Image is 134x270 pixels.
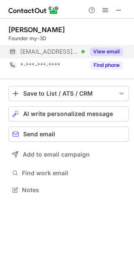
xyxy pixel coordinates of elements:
[8,106,129,121] button: AI write personalized message
[8,167,129,179] button: Find work email
[8,184,129,196] button: Notes
[90,61,123,69] button: Reveal Button
[20,48,78,55] span: [EMAIL_ADDRESS][DOMAIN_NAME]
[23,131,55,138] span: Send email
[8,127,129,142] button: Send email
[8,35,129,42] div: Founder my-3D
[8,86,129,101] button: save-profile-one-click
[23,110,113,117] span: AI write personalized message
[23,151,90,158] span: Add to email campaign
[22,186,126,194] span: Notes
[8,25,65,34] div: [PERSON_NAME]
[22,169,126,177] span: Find work email
[23,90,114,97] div: Save to List / ATS / CRM
[90,47,123,56] button: Reveal Button
[8,5,59,15] img: ContactOut v5.3.10
[8,147,129,162] button: Add to email campaign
